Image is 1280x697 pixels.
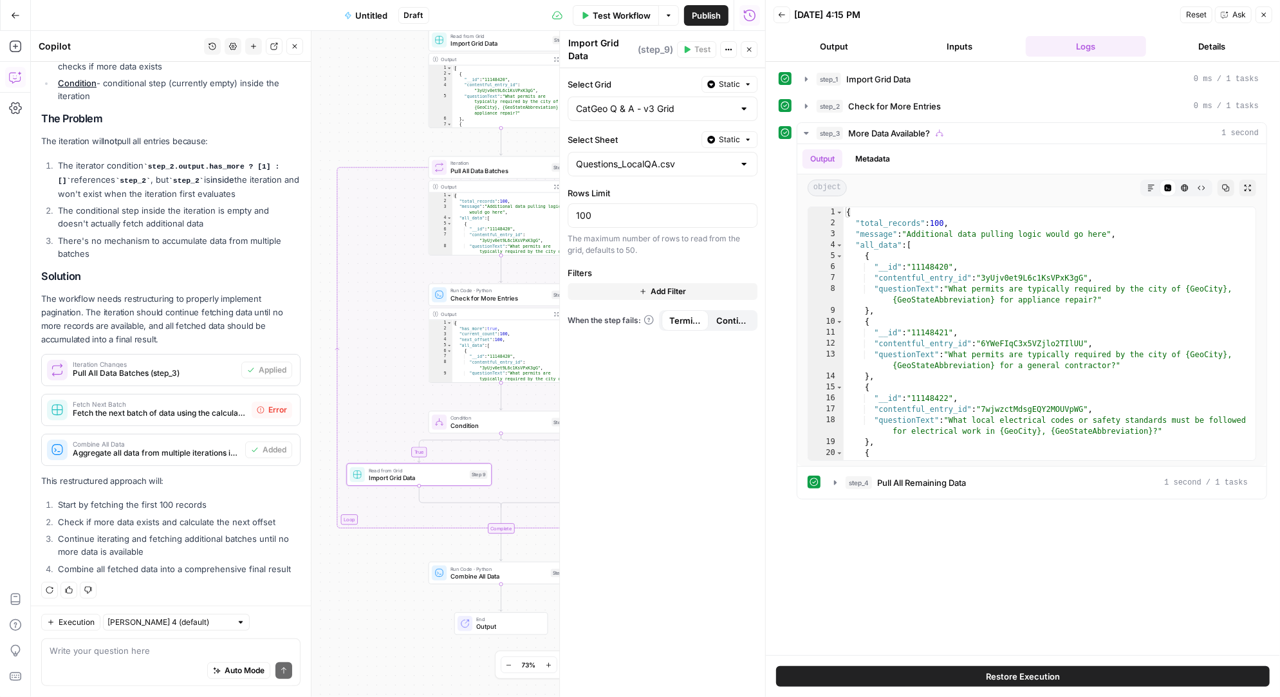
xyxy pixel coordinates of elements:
span: Auto Mode [225,665,264,677]
button: 0 ms / 1 tasks [797,69,1266,89]
button: Test Workflow [573,5,658,26]
p: The workflow needs restructuring to properly implement pagination. The iteration should continue ... [41,292,301,347]
div: 6 [808,262,844,273]
button: Add Filter [568,283,757,300]
div: 20 [808,448,844,459]
span: step_4 [846,476,872,489]
button: Details [1151,36,1272,57]
div: 5 [429,93,452,116]
div: ConditionConditionStep 7 [429,411,574,434]
span: Import Grid Data [846,73,911,86]
p: This restructured approach will: [41,474,301,488]
li: Combine all fetched data into a comprehensive final result [55,562,301,575]
div: 6 [429,348,452,354]
div: 1 [429,66,452,71]
span: Terminate Workflow [669,314,701,327]
g: Edge from step_2 to step_7 [499,382,502,410]
g: Edge from step_1 to step_3 [499,128,502,156]
h2: Solution [41,270,301,283]
a: When the step fails: [568,315,654,326]
button: 1 second [797,123,1266,144]
div: The maximum number of rows to read from the grid, defaults to 50. [568,233,757,256]
div: 5 [808,251,844,262]
button: Inputs [900,36,1021,57]
div: 12 [808,339,844,349]
button: Applied [241,362,292,378]
button: Continue [709,310,756,331]
button: 1 second / 1 tasks [826,472,1256,493]
span: Toggle code folding, rows 1 through 502 [447,66,452,71]
div: 8 [808,284,844,306]
span: Draft [404,10,423,21]
g: Edge from step_3-iteration-end to step_11 [499,534,502,561]
span: Toggle code folding, rows 5 through 9 [836,251,843,262]
span: Static [719,134,740,145]
div: 4 [429,82,452,93]
span: Iteration [450,160,548,167]
button: Ask [1215,6,1252,23]
div: 3 [429,204,452,215]
div: 8 [429,243,452,266]
div: 19 [808,437,844,448]
input: Claude Sonnet 4 (default) [107,617,231,629]
input: Questions_LocalQA.csv [576,158,734,171]
span: Toggle code folding, rows 4 through 505 [836,240,843,251]
span: Ask [1232,9,1246,21]
div: 9 [429,371,452,393]
span: step_3 [817,127,843,140]
span: Restore Execution [986,670,1060,683]
code: step_2 [169,177,204,185]
span: Run Code · Python [450,287,548,295]
span: Combine All Data [450,572,547,581]
span: Output [476,622,540,632]
button: Test [677,41,716,58]
span: Import Grid Data [450,39,549,48]
div: 2 [429,326,452,331]
span: Add Filter [651,286,686,297]
span: Check for More Entries [848,100,941,113]
div: 15 [808,382,844,393]
div: 4 [429,215,452,221]
div: 7 [808,273,844,284]
span: Publish [692,9,721,22]
li: The conditional step inside the iteration is empty and doesn't actually fetch additional data [55,204,301,230]
span: Static [719,79,740,90]
div: Step 3 [552,163,570,172]
div: 5 [429,342,452,348]
div: Step 1 [553,36,570,44]
button: Output [774,36,895,57]
div: Read from GridImport Grid DataStep 1Output[ { "__id":"11148420", "contentful_entry_id": "3yUjv0et... [429,29,574,128]
div: 3 [429,331,452,337]
div: 2 [429,198,452,204]
div: 1 [429,192,452,198]
button: Publish [684,5,728,26]
div: 1 [429,320,452,326]
div: 7 [429,232,452,243]
span: Read from Grid [450,32,549,40]
span: Toggle code folding, rows 6 through 10 [447,348,452,354]
g: Edge from step_11 to end [499,584,502,611]
span: 0 ms / 1 tasks [1194,73,1259,85]
span: End [476,616,540,624]
span: Aggregate all data from multiple iterations into a single result [73,447,240,459]
span: Execution [59,617,95,629]
span: Toggle code folding, rows 1 through 507 [836,207,843,218]
span: Condition [450,421,548,431]
span: Run Code · Python [450,565,547,573]
label: Select Sheet [568,133,696,146]
span: Read from Grid [369,467,466,474]
span: Continue [716,314,748,327]
div: Run Code · PythonCheck for More EntriesStep 2Output{ "has_more":true, "current_count":100, "next_... [429,284,574,383]
textarea: Import Grid Data [568,37,635,62]
div: 14 [808,371,844,382]
span: Toggle code folding, rows 20 through 24 [836,448,843,459]
div: 4 [808,240,844,251]
span: 73% [522,660,536,670]
div: 16 [808,393,844,404]
span: Applied [259,364,286,376]
span: Reset [1186,9,1207,21]
input: CatGeo Q & A - v3 Grid [576,102,734,115]
button: Restore Execution [776,666,1270,687]
span: Fetch Next Batch [73,401,246,407]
